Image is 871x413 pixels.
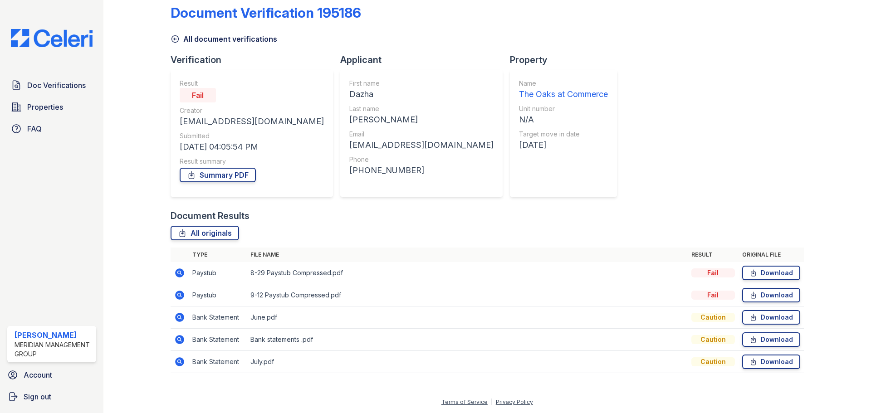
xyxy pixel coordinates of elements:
div: [EMAIL_ADDRESS][DOMAIN_NAME] [180,115,324,128]
a: Download [742,310,800,325]
img: CE_Logo_Blue-a8612792a0a2168367f1c8372b55b34899dd931a85d93a1a3d3e32e68fde9ad4.png [4,29,100,47]
div: Document Results [171,209,250,222]
div: Fail [691,268,735,277]
div: N/A [519,113,608,126]
div: [PERSON_NAME] [15,330,93,340]
td: Bank statements .pdf [247,329,688,351]
div: Dazha [349,88,494,101]
td: 8-29 Paystub Compressed.pdf [247,262,688,284]
a: Sign out [4,388,100,406]
a: Doc Verifications [7,76,96,94]
a: Download [742,266,800,280]
a: All originals [171,226,239,240]
div: [DATE] 04:05:54 PM [180,141,324,153]
div: Creator [180,106,324,115]
a: Terms of Service [441,398,488,405]
td: Bank Statement [189,306,247,329]
div: Result summary [180,157,324,166]
div: Last name [349,104,494,113]
div: Applicant [340,53,510,66]
td: Bank Statement [189,351,247,373]
div: Caution [691,335,735,344]
span: Account [24,369,52,380]
span: FAQ [27,123,42,134]
div: | [491,398,493,405]
div: Property [510,53,624,66]
td: June.pdf [247,306,688,329]
a: Download [742,355,800,369]
th: Result [688,248,739,262]
div: Submitted [180,131,324,141]
div: Phone [349,155,494,164]
div: Caution [691,357,735,366]
span: Properties [27,102,63,112]
a: Privacy Policy [496,398,533,405]
div: The Oaks at Commerce [519,88,608,101]
div: Caution [691,313,735,322]
th: Type [189,248,247,262]
th: File name [247,248,688,262]
td: July.pdf [247,351,688,373]
div: [PHONE_NUMBER] [349,164,494,177]
div: Email [349,130,494,139]
div: Name [519,79,608,88]
div: Verification [171,53,340,66]
th: Original file [739,248,804,262]
div: Meridian Management Group [15,340,93,359]
div: First name [349,79,494,88]
a: Download [742,332,800,347]
td: Paystub [189,284,247,306]
div: Target move in date [519,130,608,139]
div: Fail [691,291,735,300]
a: Download [742,288,800,302]
a: FAQ [7,120,96,138]
div: [DATE] [519,139,608,151]
td: Bank Statement [189,329,247,351]
div: Document Verification 195186 [171,5,361,21]
a: Properties [7,98,96,116]
div: Result [180,79,324,88]
div: Unit number [519,104,608,113]
td: Paystub [189,262,247,284]
a: All document verifications [171,34,277,44]
a: Account [4,366,100,384]
div: [PERSON_NAME] [349,113,494,126]
div: Fail [180,88,216,102]
a: Summary PDF [180,168,256,182]
a: Name The Oaks at Commerce [519,79,608,101]
div: [EMAIL_ADDRESS][DOMAIN_NAME] [349,139,494,151]
td: 9-12 Paystub Compressed.pdf [247,284,688,306]
span: Doc Verifications [27,80,86,91]
span: Sign out [24,391,51,402]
